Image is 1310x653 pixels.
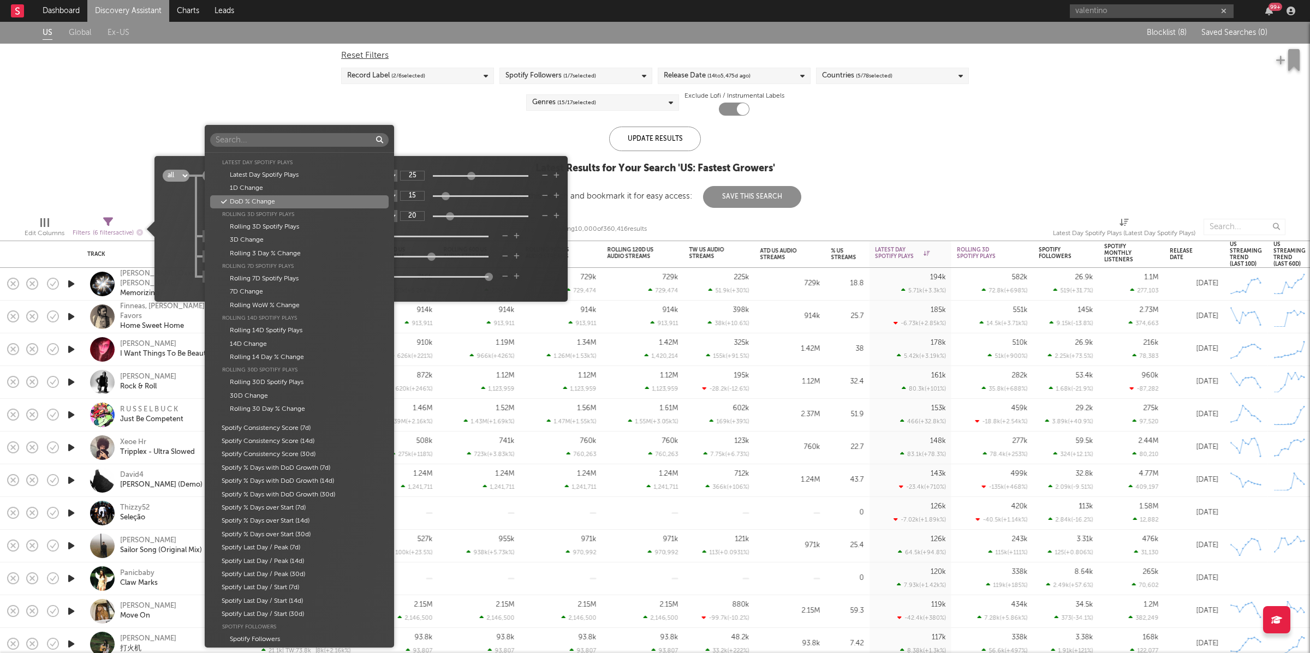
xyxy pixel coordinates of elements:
[210,462,389,475] div: Spotify % Days with DoD Growth (7d)
[210,324,389,337] div: Rolling 14D Spotify Plays
[210,390,389,403] div: 30D Change
[210,312,389,324] div: Rolling 14D Spotify Plays
[210,581,389,594] div: Spotify Last Day / Start (7d)
[210,364,389,376] div: Rolling 30D Spotify Plays
[210,220,389,233] div: Rolling 3D Spotify Plays
[210,541,389,554] div: Spotify Last Day / Peak (7d)
[210,272,389,285] div: Rolling 7D Spotify Plays
[210,422,389,435] div: Spotify Consistency Score (7d)
[210,608,389,621] div: Spotify Last Day / Start (30d)
[210,514,389,528] div: Spotify % Days over Start (14d)
[210,595,389,608] div: Spotify Last Day / Start (14d)
[210,338,389,351] div: 14D Change
[210,488,389,501] div: Spotify % Days with DoD Growth (30d)
[210,195,389,208] div: DoD % Change
[210,403,389,416] div: Rolling 30 Day % Change
[210,247,389,260] div: Rolling 3 Day % Change
[210,633,389,646] div: Spotify Followers
[210,233,389,247] div: 3D Change
[210,351,389,364] div: Rolling 14 Day % Change
[210,182,389,195] div: 1D Change
[210,528,389,541] div: Spotify % Days over Start (30d)
[210,435,389,448] div: Spotify Consistency Score (14d)
[210,208,389,220] div: Rolling 3D Spotify Plays
[210,501,389,514] div: Spotify % Days over Start (7d)
[210,260,389,272] div: Rolling 7D Spotify Plays
[210,448,389,461] div: Spotify Consistency Score (30d)
[210,157,389,169] div: Latest Day Spotify Plays
[210,555,389,568] div: Spotify Last Day / Peak (14d)
[210,376,389,389] div: Rolling 30D Spotify Plays
[210,285,389,298] div: 7D Change
[210,169,389,182] div: Latest Day Spotify Plays
[210,621,389,633] div: Spotify Followers
[210,475,389,488] div: Spotify % Days with DoD Growth (14d)
[210,299,389,312] div: Rolling WoW % Change
[210,133,389,147] input: Search...
[210,568,389,581] div: Spotify Last Day / Peak (30d)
